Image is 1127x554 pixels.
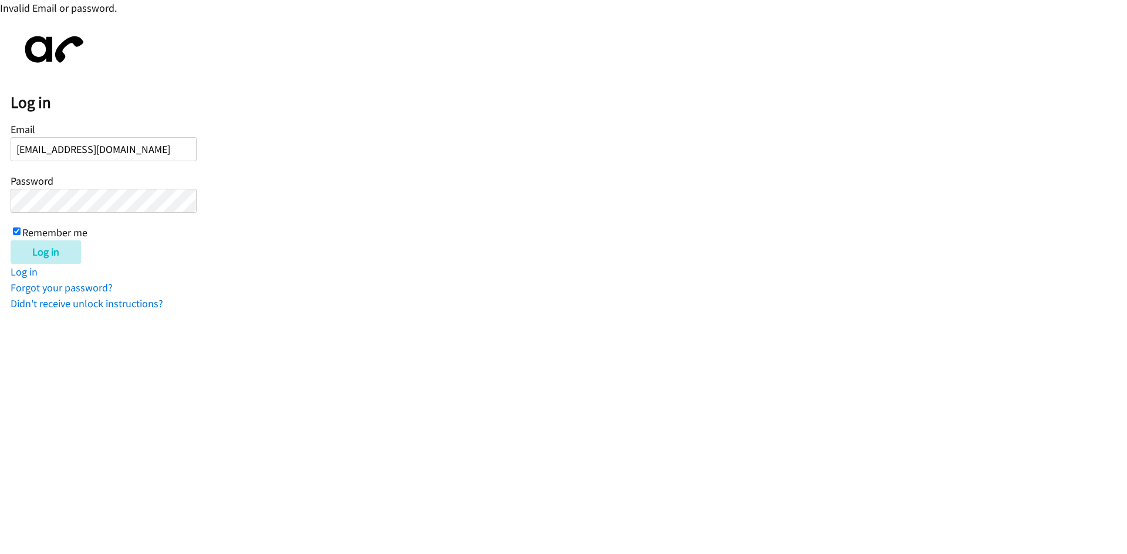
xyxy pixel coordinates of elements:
[11,123,35,136] label: Email
[11,265,38,278] a: Log in
[11,297,163,310] a: Didn't receive unlock instructions?
[11,240,81,264] input: Log in
[11,26,93,73] img: aphone-8a226864a2ddd6a5e75d1ebefc011f4aa8f32683c2d82f3fb0802fe031f96514.svg
[11,281,113,294] a: Forgot your password?
[11,93,1127,113] h2: Log in
[11,174,53,188] label: Password
[22,226,87,239] label: Remember me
